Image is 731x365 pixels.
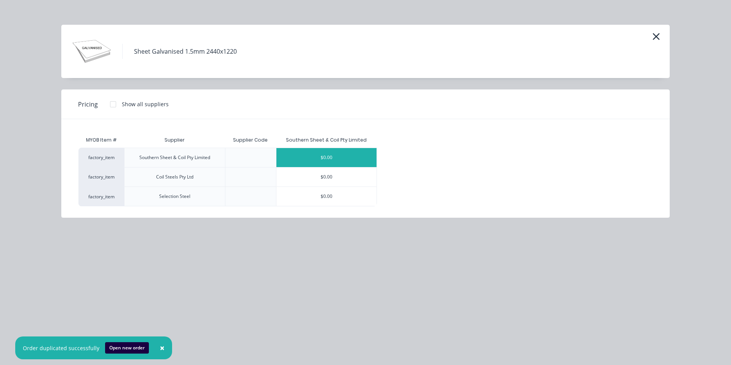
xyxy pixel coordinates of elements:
[105,342,149,354] button: Open new order
[156,174,193,180] div: Coil Steels Pty Ltd
[276,167,377,186] div: $0.00
[134,47,237,56] div: Sheet Galvanised 1.5mm 2440x1220
[152,339,172,357] button: Close
[276,187,377,206] div: $0.00
[227,131,274,150] div: Supplier Code
[139,154,210,161] div: Southern Sheet & Coil Pty Limited
[276,148,377,167] div: $0.00
[160,343,164,353] span: ×
[159,193,190,200] div: Selection Steel
[122,100,169,108] div: Show all suppliers
[286,137,367,143] div: Southern Sheet & Coil Pty Limited
[78,167,124,186] div: factory_item
[23,344,99,352] div: Order duplicated successfully
[158,131,191,150] div: Supplier
[78,186,124,206] div: factory_item
[78,148,124,167] div: factory_item
[73,32,111,70] img: Sheet Galvanised 1.5mm 2440x1220
[78,132,124,148] div: MYOB Item #
[78,100,98,109] span: Pricing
